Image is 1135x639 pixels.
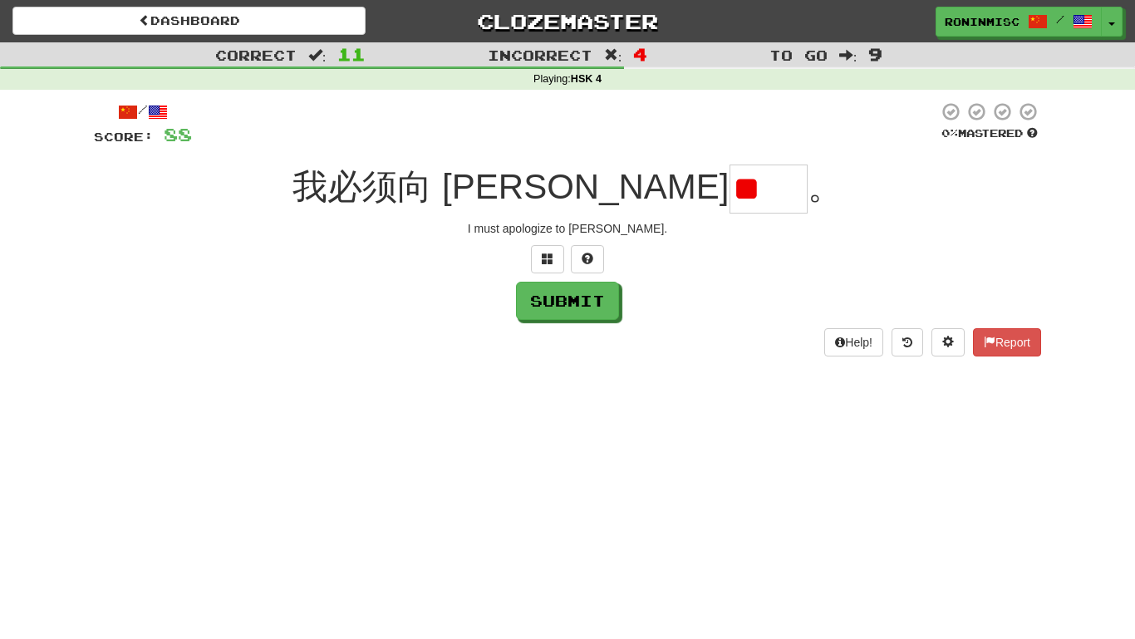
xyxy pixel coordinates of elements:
[973,328,1041,356] button: Report
[488,47,592,63] span: Incorrect
[808,167,843,206] span: 。
[94,130,154,144] span: Score:
[292,167,729,206] span: 我必须向 [PERSON_NAME]
[868,44,882,64] span: 9
[892,328,923,356] button: Round history (alt+y)
[531,245,564,273] button: Switch sentence to multiple choice alt+p
[769,47,828,63] span: To go
[633,44,647,64] span: 4
[215,47,297,63] span: Correct
[516,282,619,320] button: Submit
[1056,13,1064,25] span: /
[308,48,327,62] span: :
[164,124,192,145] span: 88
[94,220,1041,237] div: I must apologize to [PERSON_NAME].
[391,7,744,36] a: Clozemaster
[945,14,1020,29] span: roninmisc
[571,245,604,273] button: Single letter hint - you only get 1 per sentence and score half the points! alt+h
[94,101,192,122] div: /
[337,44,366,64] span: 11
[824,328,883,356] button: Help!
[941,126,958,140] span: 0 %
[571,73,602,85] strong: HSK 4
[936,7,1102,37] a: roninmisc /
[938,126,1041,141] div: Mastered
[604,48,622,62] span: :
[12,7,366,35] a: Dashboard
[839,48,857,62] span: :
